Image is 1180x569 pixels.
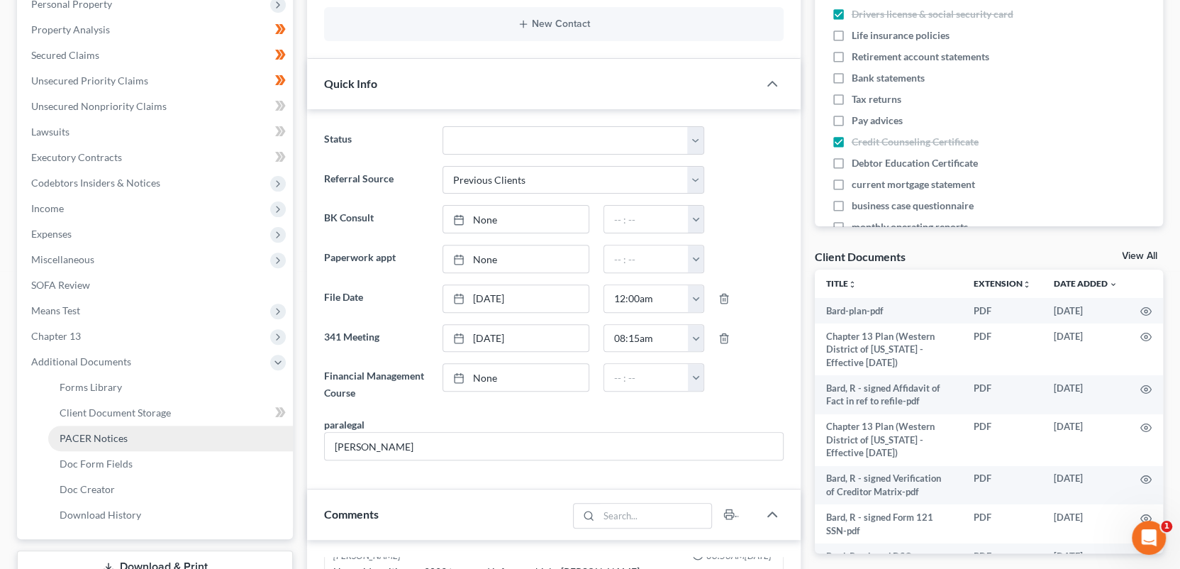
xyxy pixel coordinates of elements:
[317,363,435,406] label: Financial Management Course
[852,135,979,149] span: Credit Counseling Certificate
[48,451,293,477] a: Doc Form Fields
[317,324,435,353] label: 341 Meeting
[604,325,689,352] input: -- : --
[815,324,962,375] td: Chapter 13 Plan (Western District of [US_STATE] - Effective [DATE])
[852,50,989,64] span: Retirement account statements
[1042,298,1129,324] td: [DATE]
[604,206,689,233] input: -- : --
[60,483,115,495] span: Doc Creator
[48,426,293,451] a: PACER Notices
[48,375,293,400] a: Forms Library
[31,304,80,316] span: Means Test
[1132,521,1166,555] iframe: Intercom live chat
[20,145,293,170] a: Executory Contracts
[20,68,293,94] a: Unsecured Priority Claims
[1042,414,1129,466] td: [DATE]
[962,324,1042,375] td: PDF
[324,417,364,432] div: paralegal
[604,285,689,312] input: -- : --
[317,245,435,273] label: Paperwork appt
[31,355,131,368] span: Additional Documents
[443,325,589,352] a: [DATE]
[852,71,925,85] span: Bank statements
[60,407,171,419] span: Client Document Storage
[962,298,1042,324] td: PDF
[443,285,589,312] a: [DATE]
[60,432,128,444] span: PACER Notices
[20,119,293,145] a: Lawsuits
[60,458,133,470] span: Doc Form Fields
[815,249,906,264] div: Client Documents
[31,74,148,87] span: Unsecured Priority Claims
[443,206,589,233] a: None
[1042,504,1129,543] td: [DATE]
[20,17,293,43] a: Property Analysis
[815,466,962,505] td: Bard, R - signed Verification of Creditor Matrix-pdf
[962,375,1042,414] td: PDF
[962,414,1042,466] td: PDF
[60,509,141,521] span: Download History
[31,100,167,112] span: Unsecured Nonpriority Claims
[852,156,978,170] span: Debtor Education Certificate
[1109,280,1118,289] i: expand_more
[852,199,974,213] span: business case questionnaire
[852,7,1013,21] span: Drivers license & social security card
[317,284,435,313] label: File Date
[815,414,962,466] td: Chapter 13 Plan (Western District of [US_STATE] - Effective [DATE])
[325,433,783,460] input: --
[31,228,72,240] span: Expenses
[317,166,435,194] label: Referral Source
[31,49,99,61] span: Secured Claims
[848,280,857,289] i: unfold_more
[31,23,110,35] span: Property Analysis
[599,504,711,528] input: Search...
[317,205,435,233] label: BK Consult
[815,375,962,414] td: Bard, R - signed Affidavit of Fact in ref to refile-pdf
[31,202,64,214] span: Income
[324,507,379,521] span: Comments
[443,245,589,272] a: None
[48,477,293,502] a: Doc Creator
[48,502,293,528] a: Download History
[20,43,293,68] a: Secured Claims
[852,220,968,234] span: monthly operating reports
[324,77,377,90] span: Quick Info
[962,466,1042,505] td: PDF
[335,18,772,30] button: New Contact
[1161,521,1172,532] span: 1
[852,177,975,192] span: current mortgage statement
[604,245,689,272] input: -- : --
[815,298,962,324] td: Bard-plan-pdf
[852,114,903,128] span: Pay advices
[852,28,950,43] span: Life insurance policies
[31,253,94,265] span: Miscellaneous
[1054,278,1118,289] a: Date Added expand_more
[60,381,122,393] span: Forms Library
[317,126,435,155] label: Status
[1122,251,1157,261] a: View All
[443,364,589,391] a: None
[1023,280,1031,289] i: unfold_more
[1042,466,1129,505] td: [DATE]
[604,364,689,391] input: -- : --
[31,177,160,189] span: Codebtors Insiders & Notices
[20,272,293,298] a: SOFA Review
[826,278,857,289] a: Titleunfold_more
[974,278,1031,289] a: Extensionunfold_more
[852,92,901,106] span: Tax returns
[815,504,962,543] td: Bard, R - signed Form 121 SSN-pdf
[31,330,81,342] span: Chapter 13
[1042,375,1129,414] td: [DATE]
[20,94,293,119] a: Unsecured Nonpriority Claims
[31,151,122,163] span: Executory Contracts
[1042,324,1129,375] td: [DATE]
[31,279,90,291] span: SOFA Review
[31,126,69,138] span: Lawsuits
[962,504,1042,543] td: PDF
[48,400,293,426] a: Client Document Storage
